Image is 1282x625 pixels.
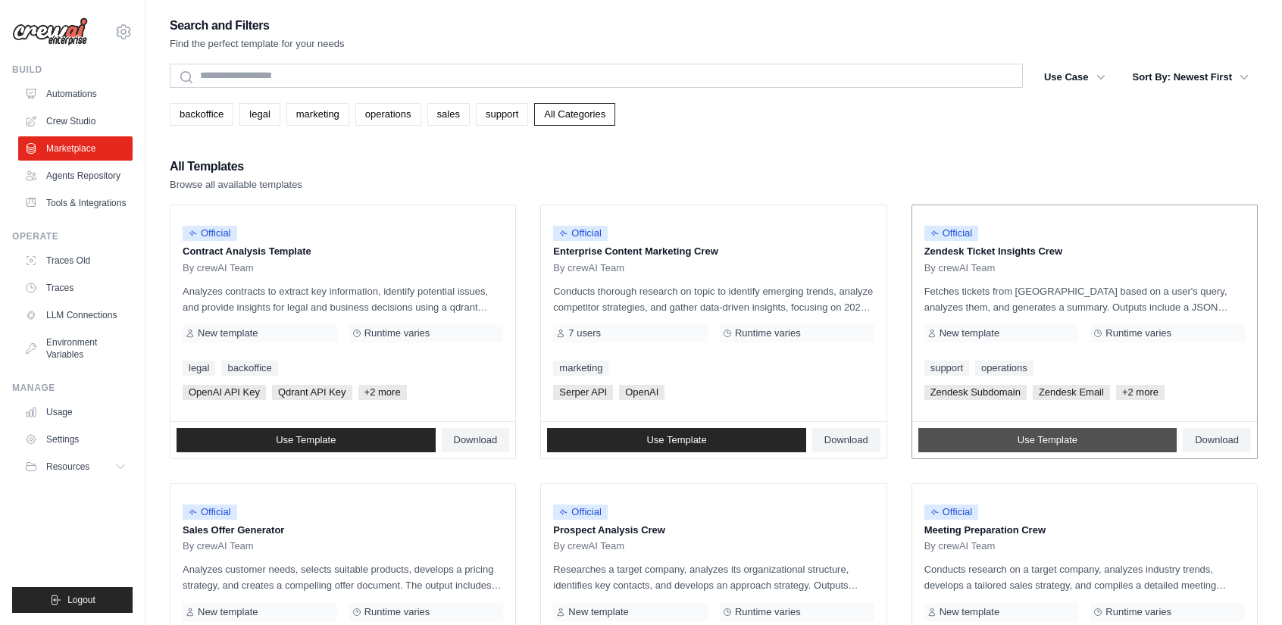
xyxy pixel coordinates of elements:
[18,400,133,424] a: Usage
[18,248,133,273] a: Traces Old
[1105,327,1171,339] span: Runtime varies
[12,64,133,76] div: Build
[553,505,608,520] span: Official
[940,606,999,618] span: New template
[824,434,868,446] span: Download
[924,262,996,274] span: By crewAI Team
[1183,428,1251,452] a: Download
[454,434,498,446] span: Download
[198,606,258,618] span: New template
[170,103,233,126] a: backoffice
[183,262,254,274] span: By crewAI Team
[18,136,133,161] a: Marketplace
[918,428,1177,452] a: Use Template
[924,561,1245,593] p: Conducts research on a target company, analyzes industry trends, develops a tailored sales strate...
[239,103,280,126] a: legal
[18,303,133,327] a: LLM Connections
[177,428,436,452] a: Use Template
[924,244,1245,259] p: Zendesk Ticket Insights Crew
[364,606,430,618] span: Runtime varies
[547,428,806,452] a: Use Template
[553,523,874,538] p: Prospect Analysis Crew
[735,606,801,618] span: Runtime varies
[286,103,349,126] a: marketing
[924,226,979,241] span: Official
[183,226,237,241] span: Official
[183,283,503,315] p: Analyzes contracts to extract key information, identify potential issues, and provide insights fo...
[553,283,874,315] p: Conducts thorough research on topic to identify emerging trends, analyze competitor strategies, a...
[272,385,352,400] span: Qdrant API Key
[18,427,133,452] a: Settings
[221,361,277,376] a: backoffice
[975,361,1033,376] a: operations
[476,103,528,126] a: support
[18,276,133,300] a: Traces
[553,262,624,274] span: By crewAI Team
[12,587,133,613] button: Logout
[1105,606,1171,618] span: Runtime varies
[18,164,133,188] a: Agents Repository
[183,540,254,552] span: By crewAI Team
[18,455,133,479] button: Resources
[924,523,1245,538] p: Meeting Preparation Crew
[1116,385,1165,400] span: +2 more
[553,226,608,241] span: Official
[619,385,664,400] span: OpenAI
[67,594,95,606] span: Logout
[553,385,613,400] span: Serper API
[1035,64,1115,91] button: Use Case
[812,428,880,452] a: Download
[276,434,336,446] span: Use Template
[568,327,601,339] span: 7 users
[183,523,503,538] p: Sales Offer Generator
[18,82,133,106] a: Automations
[442,428,510,452] a: Download
[170,177,302,192] p: Browse all available templates
[18,191,133,215] a: Tools & Integrations
[198,327,258,339] span: New template
[170,15,345,36] h2: Search and Filters
[1124,64,1258,91] button: Sort By: Newest First
[534,103,615,126] a: All Categories
[170,156,302,177] h2: All Templates
[553,561,874,593] p: Researches a target company, analyzes its organizational structure, identifies key contacts, and ...
[924,505,979,520] span: Official
[12,230,133,242] div: Operate
[18,330,133,367] a: Environment Variables
[355,103,421,126] a: operations
[553,244,874,259] p: Enterprise Content Marketing Crew
[183,505,237,520] span: Official
[12,382,133,394] div: Manage
[924,540,996,552] span: By crewAI Team
[940,327,999,339] span: New template
[553,361,608,376] a: marketing
[553,540,624,552] span: By crewAI Team
[924,361,969,376] a: support
[358,385,407,400] span: +2 more
[1195,434,1239,446] span: Download
[183,244,503,259] p: Contract Analysis Template
[18,109,133,133] a: Crew Studio
[568,606,628,618] span: New template
[183,361,215,376] a: legal
[646,434,706,446] span: Use Template
[1033,385,1110,400] span: Zendesk Email
[183,561,503,593] p: Analyzes customer needs, selects suitable products, develops a pricing strategy, and creates a co...
[427,103,470,126] a: sales
[170,36,345,52] p: Find the perfect template for your needs
[1018,434,1077,446] span: Use Template
[46,461,89,473] span: Resources
[924,385,1027,400] span: Zendesk Subdomain
[12,17,88,46] img: Logo
[735,327,801,339] span: Runtime varies
[183,385,266,400] span: OpenAI API Key
[364,327,430,339] span: Runtime varies
[924,283,1245,315] p: Fetches tickets from [GEOGRAPHIC_DATA] based on a user's query, analyzes them, and generates a su...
